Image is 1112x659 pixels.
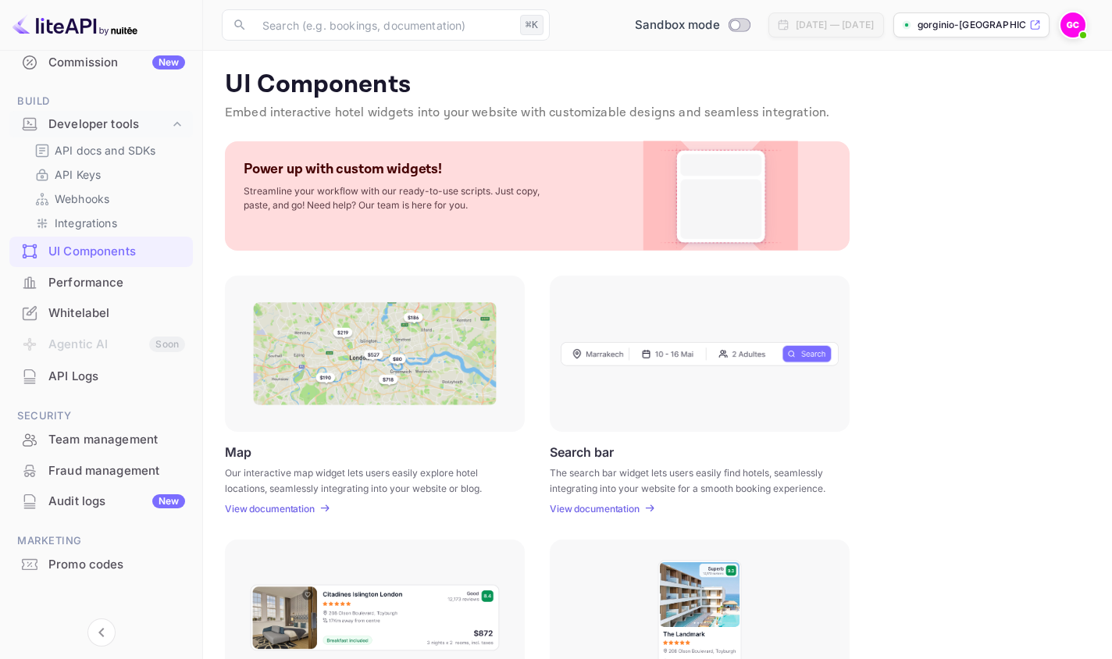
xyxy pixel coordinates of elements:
div: API docs and SDKs [28,139,187,162]
a: Performance [9,268,193,297]
div: Audit logs [48,493,185,511]
a: View documentation [225,503,319,515]
a: Integrations [34,215,180,231]
a: Audit logsNew [9,486,193,515]
div: Team management [9,425,193,455]
div: Webhooks [28,187,187,210]
img: Gorginio Cairo [1060,12,1085,37]
p: gorginio-[GEOGRAPHIC_DATA]-gsra7.n... [918,18,1026,32]
span: Sandbox mode [635,16,720,34]
img: Map Frame [253,302,497,405]
div: UI Components [48,243,185,261]
div: Performance [48,274,185,292]
div: Fraud management [48,462,185,480]
div: Whitelabel [48,305,185,322]
a: API Logs [9,362,193,390]
div: Fraud management [9,456,193,486]
div: ⌘K [520,15,544,35]
a: Whitelabel [9,298,193,327]
div: [DATE] — [DATE] [796,18,874,32]
p: Embed interactive hotel widgets into your website with customizable designs and seamless integrat... [225,104,1090,123]
span: Security [9,408,193,425]
div: Promo codes [9,550,193,580]
div: Integrations [28,212,187,234]
p: UI Components [225,69,1090,101]
a: View documentation [550,503,644,515]
img: Custom Widget PNG [658,141,784,251]
p: Integrations [55,215,117,231]
div: Audit logsNew [9,486,193,517]
button: Collapse navigation [87,618,116,647]
a: API Keys [34,166,180,183]
a: Fraud management [9,456,193,485]
p: Search bar [550,444,614,459]
a: API docs and SDKs [34,142,180,159]
div: UI Components [9,237,193,267]
span: Marketing [9,533,193,550]
input: Search (e.g. bookings, documentation) [253,9,514,41]
p: Webhooks [55,191,109,207]
div: Developer tools [48,116,169,134]
div: Developer tools [9,111,193,138]
div: Performance [9,268,193,298]
div: API Keys [28,163,187,186]
p: Our interactive map widget lets users easily explore hotel locations, seamlessly integrating into... [225,465,505,493]
div: Team management [48,431,185,449]
div: New [152,494,185,508]
a: CommissionNew [9,48,193,77]
div: Whitelabel [9,298,193,329]
div: API Logs [9,362,193,392]
p: API docs and SDKs [55,142,156,159]
p: View documentation [550,503,640,515]
a: Webhooks [34,191,180,207]
p: Streamline your workflow with our ready-to-use scripts. Just copy, paste, and go! Need help? Our ... [244,184,556,212]
div: API Logs [48,368,185,386]
div: Promo codes [48,556,185,574]
p: API Keys [55,166,101,183]
img: Horizontal hotel card Frame [249,583,501,652]
div: CommissionNew [9,48,193,78]
div: New [152,55,185,69]
p: Power up with custom widgets! [244,160,442,178]
div: Switch to Production mode [629,16,756,34]
img: LiteAPI logo [12,12,137,37]
p: View documentation [225,503,315,515]
div: Commission [48,54,185,72]
img: Search Frame [561,341,839,366]
a: Team management [9,425,193,454]
span: Build [9,93,193,110]
p: Map [225,444,251,459]
a: UI Components [9,237,193,265]
a: Promo codes [9,550,193,579]
p: The search bar widget lets users easily find hotels, seamlessly integrating into your website for... [550,465,830,493]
